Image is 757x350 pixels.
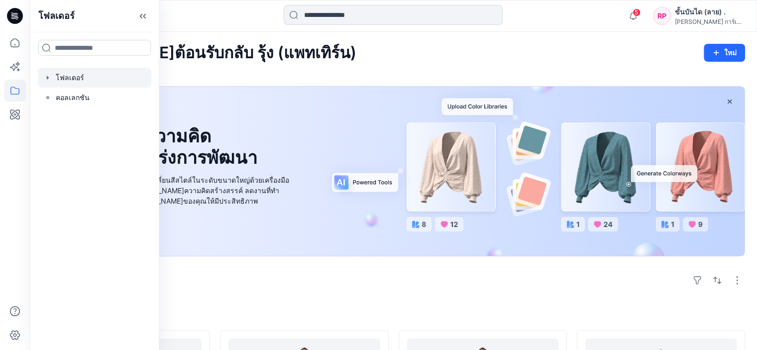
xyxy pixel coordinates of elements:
[66,125,257,168] font: ปลดปล่อยความคิดสร้างสรรค์ เร่งการพัฒนา
[56,93,90,102] font: คอลเลกชัน
[38,10,75,21] font: โฟลเดอร์
[635,8,638,16] font: 5
[66,218,290,238] a: ค้นพบเพิ่มเติม
[704,44,745,62] button: ใหม่
[42,43,356,62] font: [PERSON_NAME]ต้อนรับกลับ รุ้ง (แพทเทิร์น)
[66,176,289,205] font: สำรวจแนวคิดได้เร็วขึ้นและเปลี่ยนสีสไตล์ในระดับขนาดใหญ่ด้วยเครื่องมือที่ขับเคลื่อนด้วย AI ที่[PERS...
[675,7,726,16] font: ขั้นบันได (ลาย) .
[657,11,666,20] font: RP
[675,18,749,25] font: [PERSON_NAME] การ์เม้นท์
